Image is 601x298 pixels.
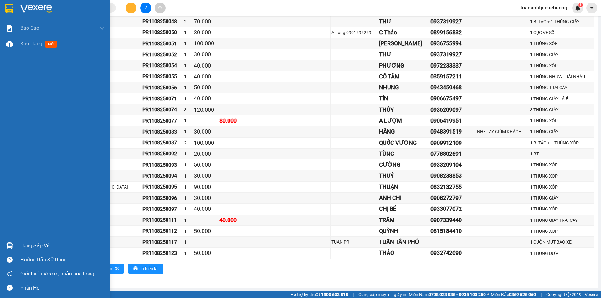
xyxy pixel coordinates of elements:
[430,61,475,70] div: 0972233337
[142,194,182,202] div: PR1108250096
[509,292,536,297] strong: 0369 525 060
[290,291,348,298] span: Hỗ trợ kỹ thuật:
[184,62,192,69] div: 1
[430,171,475,180] div: 0908238853
[142,238,182,246] div: PR1108250117
[184,250,192,257] div: 1
[430,216,475,225] div: 0907339440
[379,72,428,81] div: CÔ TÂM
[184,228,192,235] div: 1
[184,184,192,190] div: 1
[142,73,182,80] div: PR1108250055
[155,3,166,13] button: aim
[158,6,162,10] span: aim
[142,183,182,191] div: PR1108250095
[379,61,428,70] div: PHƯƠNG
[430,94,475,103] div: 0906675497
[194,139,217,147] div: 100.000
[321,292,348,297] strong: 1900 633 818
[379,28,428,37] div: C Thảo
[379,171,428,180] div: THUỶ
[530,150,593,157] div: 1 BT
[530,62,593,69] div: 1 THÙNG XỐP
[141,204,183,215] td: PR1108250097
[429,82,476,93] td: 0943459468
[194,149,217,158] div: 20.000
[530,161,593,168] div: 1 THÙNG XỐP
[530,95,593,102] div: 1 THÙNG GIẤY LÁ É
[430,105,475,114] div: 0936209097
[141,16,183,27] td: PR1108250048
[194,227,217,235] div: 50.000
[194,17,217,26] div: 70.000
[142,249,182,257] div: PR1108250123
[378,16,429,27] td: THƯ
[378,215,429,226] td: TRÂM
[378,226,429,237] td: QUỲNH
[194,39,217,48] div: 100.000
[429,16,476,27] td: 0937319927
[184,18,192,25] div: 2
[141,93,183,104] td: PR1108250071
[141,170,183,181] td: PR1108250094
[378,248,429,259] td: THẢO
[141,226,183,237] td: PR1108250112
[194,194,217,202] div: 30.000
[358,291,407,298] span: Cung cấp máy in - giấy in:
[579,3,582,7] span: 1
[430,149,475,158] div: 0778802691
[578,3,583,7] sup: 1
[141,49,183,60] td: PR1108250052
[194,94,217,103] div: 40.000
[379,127,428,136] div: HẰNG
[184,150,192,157] div: 1
[589,5,595,11] span: caret-down
[184,239,192,245] div: 1
[141,82,183,93] td: PR1108250056
[194,205,217,213] div: 40.000
[586,3,597,13] button: caret-down
[194,61,217,70] div: 40.000
[378,71,429,82] td: CÔ TÂM
[429,204,476,215] td: 0933077072
[184,106,192,113] div: 3
[430,183,475,191] div: 0832132755
[379,194,428,202] div: ANH CHI
[378,38,429,49] td: BÍCH NGỌC
[141,104,183,115] td: PR1108250074
[141,138,183,149] td: PR1108250087
[530,18,593,25] div: 1 BỊ TÁO + 1 THÙNG GIẤY
[184,173,192,179] div: 1
[141,38,183,49] td: PR1108250051
[184,139,192,146] div: 2
[429,292,486,297] strong: 0708 023 035 - 0935 103 250
[530,228,593,235] div: 1 THÙNG XỐP
[429,115,476,126] td: 0906419951
[429,170,476,181] td: 0908238853
[429,226,476,237] td: 0815184410
[379,160,428,169] div: CƯỜNG
[530,184,593,190] div: 1 THÙNG XỐP
[379,83,428,92] div: NHUNG
[142,205,182,213] div: PR1108250097
[429,182,476,193] td: 0832132755
[140,265,158,272] span: In biên lai
[530,239,593,245] div: 1 CUỘN MÚT BAO XE
[20,24,39,32] span: Báo cáo
[429,138,476,149] td: 0909912109
[379,183,428,191] div: THUẬN
[530,117,593,124] div: 1 THÙNG XỐP
[194,83,217,92] div: 50.000
[45,41,57,48] span: mới
[430,50,475,59] div: 0937319927
[429,104,476,115] td: 0936209097
[530,128,593,135] div: 1 THÙNG GIẤY
[566,292,571,297] span: copyright
[430,249,475,257] div: 0932742090
[184,117,192,124] div: 1
[429,149,476,159] td: 0778802691
[141,215,183,226] td: PR1108250111
[530,205,593,212] div: 1 THÙNG XỐP
[430,160,475,169] div: 0933209104
[128,264,163,274] button: printerIn biên lai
